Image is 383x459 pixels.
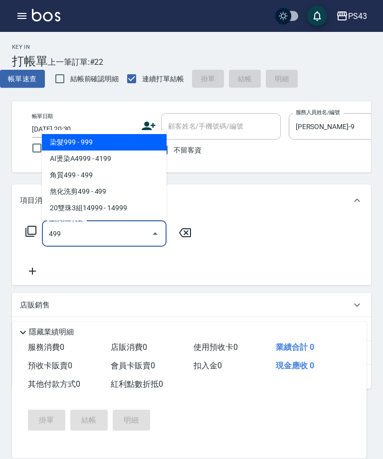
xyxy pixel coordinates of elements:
[12,44,48,50] h2: Key In
[193,361,222,370] span: 扣入金 0
[12,293,371,317] div: 店販銷售
[276,342,314,352] span: 業績合計 0
[348,10,367,22] div: PS43
[42,134,167,151] span: 染髮999 - 999
[193,342,238,352] span: 使用預收卡 0
[42,183,167,200] span: 熬化洗剪499 - 499
[29,327,74,337] p: 隱藏業績明細
[28,361,72,370] span: 預收卡販賣 0
[42,167,167,183] span: 角質499 - 499
[20,195,50,206] p: 項目消費
[42,151,167,167] span: AI燙染A4999 - 4199
[28,379,80,389] span: 其他付款方式 0
[12,184,371,216] div: 項目消費
[296,109,340,116] label: 服務人員姓名/編號
[32,121,133,138] input: Choose date, selected date is 2025-08-13
[12,317,371,341] div: 預收卡販賣
[42,200,167,216] span: 20雙珠3組14999 - 14999
[20,300,50,310] p: 店販銷售
[32,9,60,21] img: Logo
[111,361,155,370] span: 會員卡販賣 0
[142,74,184,84] span: 連續打單結帳
[70,74,119,84] span: 結帳前確認明細
[174,145,201,155] span: 不留客資
[48,56,104,68] span: 上一筆訂單:#22
[332,6,371,26] button: PS43
[32,113,53,120] label: 帳單日期
[147,226,163,242] button: Close
[12,54,48,68] h3: 打帳單
[28,342,64,352] span: 服務消費 0
[276,361,314,370] span: 現金應收 0
[111,342,147,352] span: 店販消費 0
[307,6,327,26] button: save
[111,379,163,389] span: 紅利點數折抵 0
